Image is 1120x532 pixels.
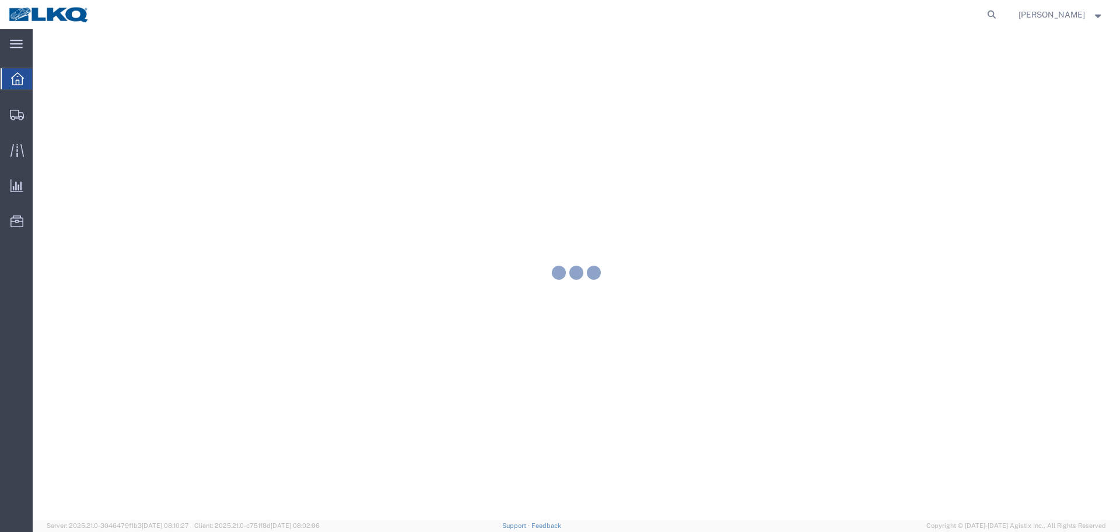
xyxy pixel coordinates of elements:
[47,522,189,529] span: Server: 2025.21.0-3046479f1b3
[531,522,561,529] a: Feedback
[502,522,531,529] a: Support
[8,6,90,23] img: logo
[194,522,320,529] span: Client: 2025.21.0-c751f8d
[926,521,1106,531] span: Copyright © [DATE]-[DATE] Agistix Inc., All Rights Reserved
[1019,8,1085,21] span: Lea Merryweather
[271,522,320,529] span: [DATE] 08:02:06
[1018,8,1104,22] button: [PERSON_NAME]
[142,522,189,529] span: [DATE] 08:10:27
